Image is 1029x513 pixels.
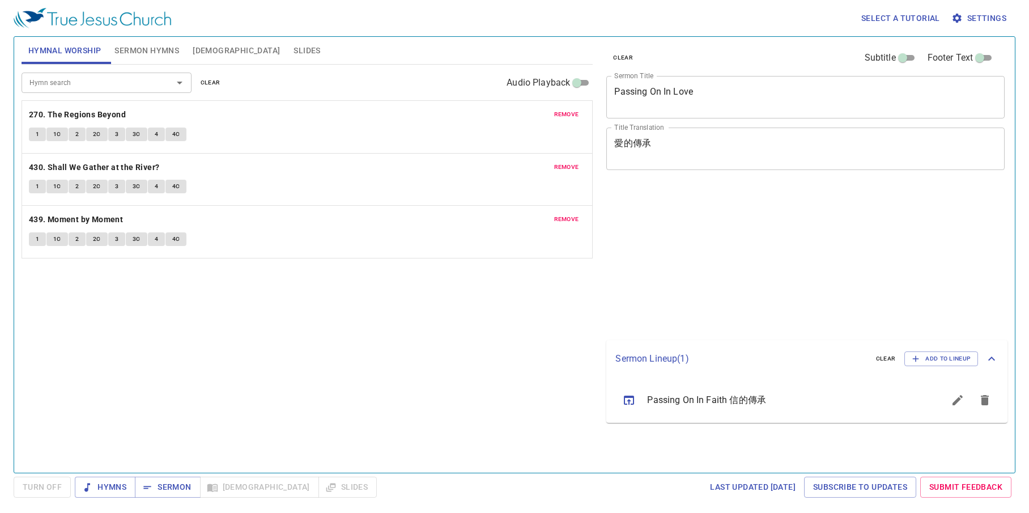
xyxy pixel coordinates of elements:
[29,180,46,193] button: 1
[857,8,945,29] button: Select a tutorial
[615,352,866,366] p: Sermon Lineup ( 1 )
[904,351,978,366] button: Add to Lineup
[193,44,280,58] span: [DEMOGRAPHIC_DATA]
[172,129,180,139] span: 4C
[949,8,1011,29] button: Settings
[133,234,141,244] span: 3C
[53,181,61,192] span: 1C
[614,86,997,108] textarea: Passing On In Love
[93,129,101,139] span: 2C
[115,181,118,192] span: 3
[294,44,320,58] span: Slides
[172,234,180,244] span: 4C
[84,480,126,494] span: Hymns
[29,108,126,122] b: 270. The Regions Beyond
[507,76,570,90] span: Audio Playback
[165,232,187,246] button: 4C
[75,129,79,139] span: 2
[86,128,108,141] button: 2C
[547,213,586,226] button: remove
[144,480,191,494] span: Sermon
[29,232,46,246] button: 1
[928,51,973,65] span: Footer Text
[93,181,101,192] span: 2C
[861,11,940,26] span: Select a tutorial
[46,232,68,246] button: 1C
[29,213,125,227] button: 439. Moment by Moment
[29,128,46,141] button: 1
[554,162,579,172] span: remove
[614,138,997,159] textarea: 愛的傳承
[194,76,227,90] button: clear
[554,109,579,120] span: remove
[108,128,125,141] button: 3
[75,234,79,244] span: 2
[865,51,896,65] span: Subtitle
[135,477,200,498] button: Sermon
[876,354,896,364] span: clear
[606,340,1007,378] div: Sermon Lineup(1)clearAdd to Lineup
[172,181,180,192] span: 4C
[115,234,118,244] span: 3
[705,477,800,498] a: Last updated [DATE]
[148,232,165,246] button: 4
[29,213,123,227] b: 439. Moment by Moment
[155,181,158,192] span: 4
[29,160,160,175] b: 430. Shall We Gather at the River?
[165,128,187,141] button: 4C
[108,232,125,246] button: 3
[53,234,61,244] span: 1C
[75,477,135,498] button: Hymns
[29,160,161,175] button: 430. Shall We Gather at the River?
[69,128,86,141] button: 2
[155,129,158,139] span: 4
[46,128,68,141] button: 1C
[75,181,79,192] span: 2
[86,232,108,246] button: 2C
[172,75,188,91] button: Open
[86,180,108,193] button: 2C
[126,128,147,141] button: 3C
[36,234,39,244] span: 1
[133,181,141,192] span: 3C
[126,180,147,193] button: 3C
[920,477,1011,498] a: Submit Feedback
[69,232,86,246] button: 2
[201,78,220,88] span: clear
[108,180,125,193] button: 3
[547,108,586,121] button: remove
[929,480,1002,494] span: Submit Feedback
[29,108,128,122] button: 270. The Regions Beyond
[912,354,971,364] span: Add to Lineup
[554,214,579,224] span: remove
[155,234,158,244] span: 4
[647,393,917,407] span: Passing On In Faith 信的傳承
[148,180,165,193] button: 4
[710,480,796,494] span: Last updated [DATE]
[115,129,118,139] span: 3
[954,11,1006,26] span: Settings
[69,180,86,193] button: 2
[36,181,39,192] span: 1
[46,180,68,193] button: 1C
[606,378,1007,423] ul: sermon lineup list
[148,128,165,141] button: 4
[602,182,926,336] iframe: from-child
[613,53,633,63] span: clear
[14,8,171,28] img: True Jesus Church
[165,180,187,193] button: 4C
[606,51,640,65] button: clear
[126,232,147,246] button: 3C
[869,352,903,366] button: clear
[93,234,101,244] span: 2C
[28,44,101,58] span: Hymnal Worship
[53,129,61,139] span: 1C
[547,160,586,174] button: remove
[804,477,916,498] a: Subscribe to Updates
[36,129,39,139] span: 1
[133,129,141,139] span: 3C
[114,44,179,58] span: Sermon Hymns
[813,480,907,494] span: Subscribe to Updates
